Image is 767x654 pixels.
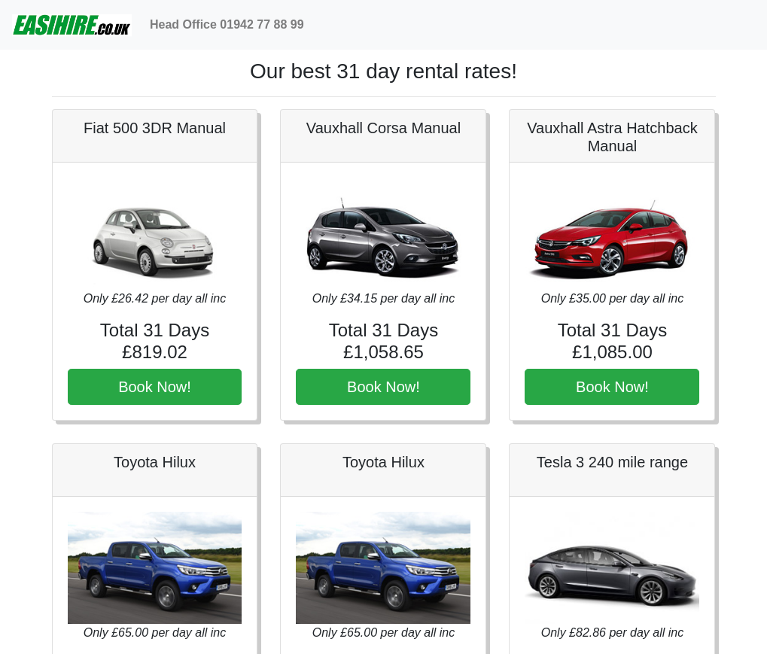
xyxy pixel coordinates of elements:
[68,320,242,364] h4: Total 31 Days £819.02
[541,626,683,639] i: Only £82.86 per day all inc
[296,512,470,624] img: Toyota Hilux
[84,626,226,639] i: Only £65.00 per day all inc
[296,320,470,364] h4: Total 31 Days £1,058.65
[296,178,470,290] img: Vauxhall Corsa Manual
[525,453,699,471] h5: Tesla 3 240 mile range
[525,369,699,405] button: Book Now!
[68,369,242,405] button: Book Now!
[12,10,132,40] img: easihire_logo_small.png
[312,292,455,305] i: Only £34.15 per day all inc
[525,178,699,290] img: Vauxhall Astra Hatchback Manual
[150,18,304,31] b: Head Office 01942 77 88 99
[84,292,226,305] i: Only £26.42 per day all inc
[296,453,470,471] h5: Toyota Hilux
[144,10,310,40] a: Head Office 01942 77 88 99
[68,119,242,137] h5: Fiat 500 3DR Manual
[525,119,699,155] h5: Vauxhall Astra Hatchback Manual
[68,178,242,290] img: Fiat 500 3DR Manual
[525,320,699,364] h4: Total 31 Days £1,085.00
[52,59,716,84] h1: Our best 31 day rental rates!
[312,626,455,639] i: Only £65.00 per day all inc
[68,453,242,471] h5: Toyota Hilux
[68,512,242,624] img: Toyota Hilux
[296,119,470,137] h5: Vauxhall Corsa Manual
[541,292,683,305] i: Only £35.00 per day all inc
[296,369,470,405] button: Book Now!
[525,512,699,624] img: Tesla 3 240 mile range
